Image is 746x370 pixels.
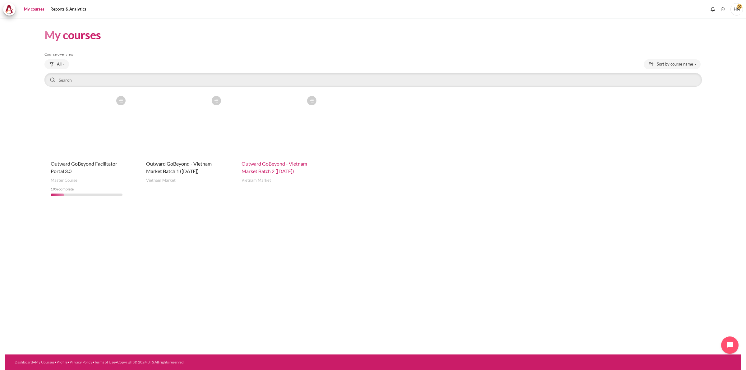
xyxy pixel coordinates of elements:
[15,360,33,364] a: Dashboard
[51,186,122,192] div: % complete
[48,3,89,16] a: Reports & Analytics
[44,59,702,88] div: Course overview controls
[146,161,212,174] a: Outward GoBeyond - Vietnam Market Batch 1 ([DATE])
[708,5,717,14] div: Show notification window with no new notifications
[719,5,728,14] button: Languages
[51,177,77,184] span: Master Course
[70,360,92,364] a: Privacy Policy
[644,59,701,69] button: Sorting drop-down menu
[51,187,55,191] span: 19
[242,161,307,174] a: Outward GoBeyond - Vietnam Market Batch 2 ([DATE])
[15,359,420,365] div: • • • • •
[117,360,184,364] a: Copyright © 2024 BTS All rights reserved
[44,59,69,69] button: Grouping drop-down menu
[657,61,693,67] span: Sort by course name
[146,177,176,184] span: Vietnam Market
[44,52,702,57] h5: Course overview
[22,3,47,16] a: My courses
[57,61,62,67] span: All
[242,177,271,184] span: Vietnam Market
[51,161,117,174] a: Outward GoBeyond Facilitator Portal 3.0
[730,3,743,16] span: HN
[44,28,101,42] h1: My courses
[57,360,67,364] a: Profile
[5,5,14,14] img: Architeck
[5,18,741,212] section: Content
[3,3,19,16] a: Architeck Architeck
[44,73,702,87] input: Search
[35,360,54,364] a: My Courses
[94,360,115,364] a: Terms of Use
[730,3,743,16] a: User menu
